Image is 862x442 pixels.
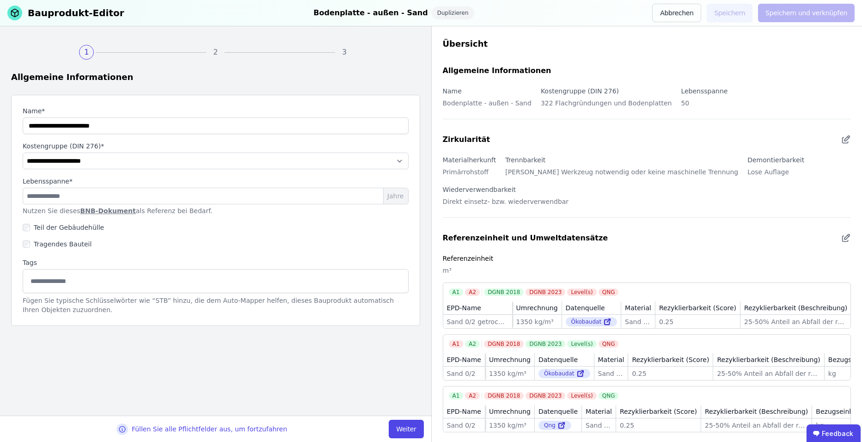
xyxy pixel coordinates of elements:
div: 3 [337,45,352,60]
div: Sand 0/2 [447,369,481,378]
div: DGNB 2018 [484,392,524,399]
div: 25-50% Anteil an Abfall der recycled wird [717,369,820,378]
p: Nutzen Sie dieses als Referenz bei Bedarf. [23,206,409,215]
div: Level(s) [567,392,596,399]
div: Primärrohstoff [443,166,496,184]
div: 0.25 [659,317,736,326]
div: 2 [208,45,223,60]
div: Rezyklierbarkeit (Beschreibung) [717,355,820,364]
div: Umrechnung [489,407,531,416]
div: Umrechnung [516,303,558,313]
div: Lose Auflage [747,166,804,184]
div: QNG [599,340,619,348]
div: DGNB 2018 [484,289,524,296]
div: 25-50% Anteil an Abfall der recycled wird [705,421,808,430]
label: Kostengruppe (DIN 276) [541,87,619,95]
div: Material [625,303,651,313]
div: QNG [599,289,619,296]
div: Ökobaudat [538,369,590,378]
div: A2 [465,340,480,348]
div: 1350 kg/m³ [489,369,531,378]
div: Rezyklierbarkeit (Beschreibung) [744,303,847,313]
div: EPD-Name [447,303,481,313]
div: Datenquelle [566,303,605,313]
div: Rezyklierbarkeit (Beschreibung) [705,407,808,416]
div: Rezyklierbarkeit (Score) [620,407,697,416]
label: Materialherkunft [443,156,496,164]
button: Speichern [707,4,752,22]
div: Zirkularität [443,134,490,145]
div: Rezyklierbarkeit (Score) [632,355,709,364]
a: BNB-Dokument [80,207,136,215]
div: m³ [443,264,851,282]
div: Füllen Sie alle Pflichtfelder aus, um fortzufahren [132,424,287,434]
div: Datenquelle [538,407,578,416]
div: DGNB 2018 [484,340,524,348]
div: kg [816,421,862,430]
div: QNG [599,392,619,399]
label: Lebensspanne* [23,177,73,186]
div: [PERSON_NAME] Werkzeug notwendig oder keine maschinelle Trennung [505,166,738,184]
div: A2 [465,289,480,296]
div: Bezugseinheit [816,407,862,416]
div: Duplizieren [432,6,474,19]
span: Jahre [383,188,408,204]
div: Fügen Sie typische Schlüsselwörter wie “STB” hinzu, die dem Auto-Mapper helfen, dieses Bauprodukt... [23,296,409,314]
div: Direkt einsetz- bzw. wiederverwendbar [443,195,569,214]
div: 50 [681,97,728,115]
label: Tags [23,258,409,267]
label: Lebensspanne [681,87,728,95]
div: Sand 0/2 [447,421,481,430]
div: Qng [538,421,571,430]
div: 0.25 [620,421,697,430]
div: Ökobaudat [566,317,617,326]
div: DGNB 2023 [526,289,565,296]
div: Rezyklierbarkeit (Score) [659,303,736,313]
div: A2 [465,392,480,399]
div: A1 [449,392,464,399]
div: Bauprodukt-Editor [28,6,124,19]
div: Allgemeine Informationen [443,65,551,76]
div: Sand (> 63 µm) [598,369,624,378]
button: Weiter [389,420,423,438]
label: Name* [23,106,409,116]
div: Bodenplatte - außen - Sand [313,6,428,19]
div: A1 [449,289,464,296]
label: Tragendes Bauteil [30,239,92,249]
div: EPD-Name [447,355,481,364]
div: Bodenplatte - außen - Sand [443,97,532,115]
button: Speichern und verknüpfen [758,4,855,22]
div: Datenquelle [538,355,578,364]
div: DGNB 2023 [526,340,565,348]
div: Material [586,407,612,416]
div: Sand 0/2 getrocknet [447,317,508,326]
div: Umrechnung [489,355,531,364]
label: Name [443,87,462,95]
div: Allgemeine Informationen [11,71,420,84]
div: Übersicht [443,37,851,50]
button: Abbrechen [652,4,701,22]
div: 322 Flachgründungen und Bodenplatten [541,97,672,115]
label: Wiederverwendbarkeit [443,186,516,193]
label: Trennbarkeit [505,156,545,164]
div: 0.25 [632,369,709,378]
label: Referenzeinheit [443,255,494,262]
div: 1 [79,45,94,60]
div: Referenzeinheit und Umweltdatensätze [443,233,608,244]
div: Level(s) [567,340,596,348]
div: Sand (> 63 µm) [625,317,651,326]
div: DGNB 2023 [526,392,565,399]
div: EPD-Name [447,407,481,416]
label: Demontierbarkeit [747,156,804,164]
div: Level(s) [567,289,596,296]
div: 25-50% Anteil an Abfall der recycled wird [744,317,847,326]
label: audits.requiredField [23,141,409,151]
div: 1350 kg/m³ [516,317,558,326]
div: 1350 kg/m³ [489,421,531,430]
div: Material [598,355,624,364]
label: Teil der Gebäudehülle [30,223,104,232]
div: A1 [449,340,464,348]
div: Sand (> 63 µm) [586,421,612,430]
